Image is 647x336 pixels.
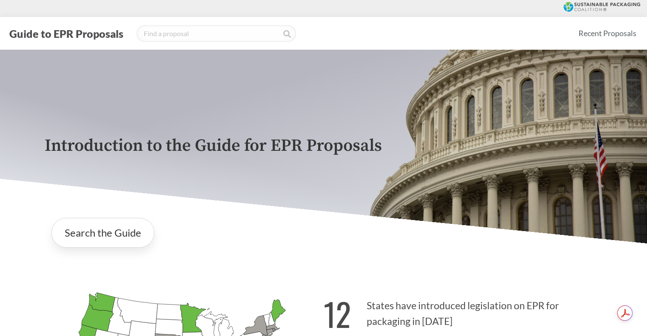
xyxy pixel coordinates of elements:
input: Find a proposal [137,25,296,42]
p: Introduction to the Guide for EPR Proposals [45,136,603,155]
a: Search the Guide [51,218,154,248]
button: Guide to EPR Proposals [7,27,126,40]
a: Recent Proposals [575,24,640,43]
